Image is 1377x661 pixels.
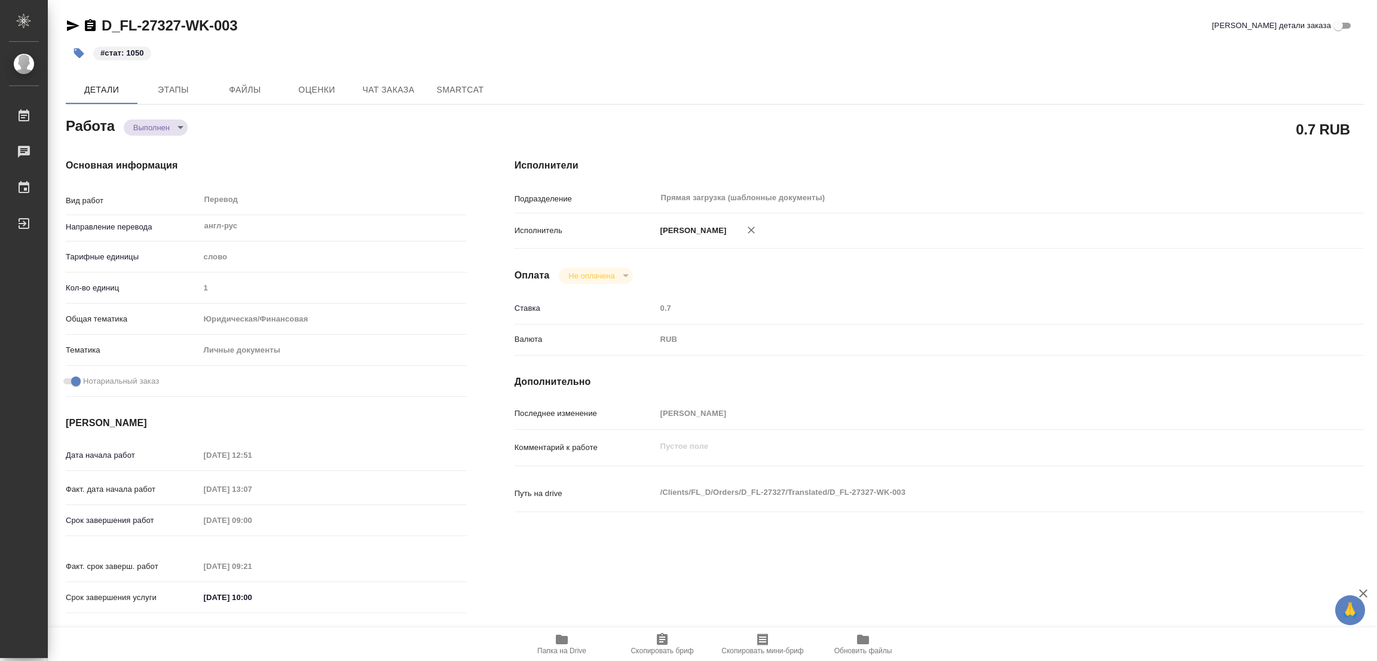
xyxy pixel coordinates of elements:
[145,82,202,97] span: Этапы
[200,512,304,529] input: Пустое поле
[515,268,550,283] h4: Оплата
[200,279,467,296] input: Пустое поле
[200,247,467,267] div: слово
[515,302,656,314] p: Ставка
[515,375,1364,389] h4: Дополнительно
[515,408,656,420] p: Последнее изменение
[66,40,92,66] button: Добавить тэг
[656,482,1293,503] textarea: /Clients/FL_D/Orders/D_FL-27327/Translated/D_FL-27327-WK-003
[100,47,144,59] p: #стат: 1050
[66,221,200,233] p: Направление перевода
[66,19,80,33] button: Скопировать ссылку для ЯМессенджера
[200,309,467,329] div: Юридическая/Финансовая
[360,82,417,97] span: Чат заказа
[432,82,489,97] span: SmartCat
[200,481,304,498] input: Пустое поле
[738,217,764,243] button: Удалить исполнителя
[656,225,727,237] p: [PERSON_NAME]
[130,123,173,133] button: Выполнен
[515,333,656,345] p: Валюта
[834,647,892,655] span: Обновить файлы
[66,515,200,527] p: Срок завершения работ
[612,628,712,661] button: Скопировать бриф
[66,282,200,294] p: Кол-во единиц
[559,268,632,284] div: Выполнен
[656,405,1293,422] input: Пустое поле
[515,158,1364,173] h4: Исполнители
[712,628,813,661] button: Скопировать мини-бриф
[124,120,188,136] div: Выполнен
[288,82,345,97] span: Оценки
[66,592,200,604] p: Срок завершения услуги
[656,329,1293,350] div: RUB
[83,375,159,387] span: Нотариальный заказ
[1296,119,1350,139] h2: 0.7 RUB
[200,340,467,360] div: Личные документы
[66,483,200,495] p: Факт. дата начала работ
[200,558,304,575] input: Пустое поле
[515,225,656,237] p: Исполнитель
[1340,598,1360,623] span: 🙏
[656,299,1293,317] input: Пустое поле
[512,628,612,661] button: Папка на Drive
[537,647,586,655] span: Папка на Drive
[66,114,115,136] h2: Работа
[515,442,656,454] p: Комментарий к работе
[66,449,200,461] p: Дата начала работ
[565,271,618,281] button: Не оплачена
[515,193,656,205] p: Подразделение
[83,19,97,33] button: Скопировать ссылку
[66,158,467,173] h4: Основная информация
[515,488,656,500] p: Путь на drive
[73,82,130,97] span: Детали
[200,446,304,464] input: Пустое поле
[721,647,803,655] span: Скопировать мини-бриф
[813,628,913,661] button: Обновить файлы
[1212,20,1331,32] span: [PERSON_NAME] детали заказа
[66,344,200,356] p: Тематика
[66,416,467,430] h4: [PERSON_NAME]
[66,313,200,325] p: Общая тематика
[66,195,200,207] p: Вид работ
[66,561,200,573] p: Факт. срок заверш. работ
[1335,595,1365,625] button: 🙏
[216,82,274,97] span: Файлы
[102,17,237,33] a: D_FL-27327-WK-003
[200,589,304,606] input: ✎ Введи что-нибудь
[631,647,693,655] span: Скопировать бриф
[66,251,200,263] p: Тарифные единицы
